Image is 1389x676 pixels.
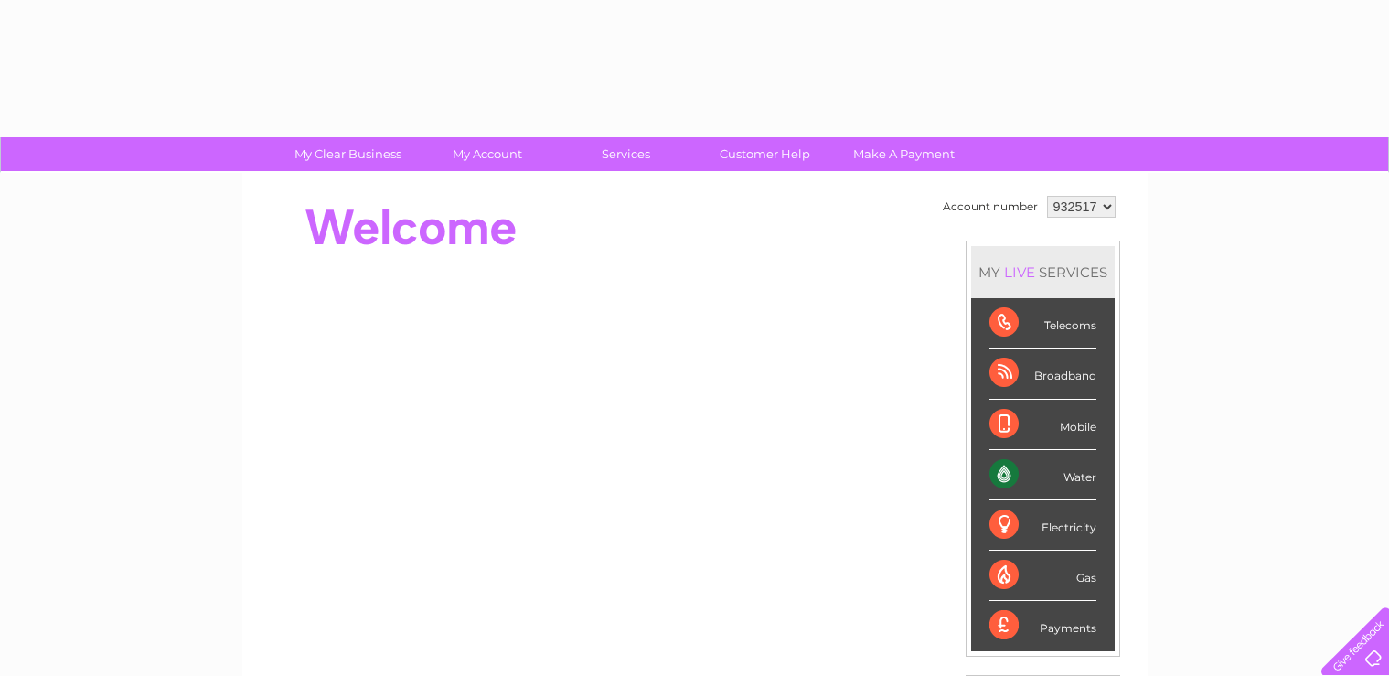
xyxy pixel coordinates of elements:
[828,137,979,171] a: Make A Payment
[411,137,562,171] a: My Account
[272,137,423,171] a: My Clear Business
[989,400,1096,450] div: Mobile
[550,137,701,171] a: Services
[689,137,840,171] a: Customer Help
[989,551,1096,601] div: Gas
[971,246,1115,298] div: MY SERVICES
[989,450,1096,500] div: Water
[938,191,1042,222] td: Account number
[989,298,1096,349] div: Telecoms
[989,601,1096,650] div: Payments
[989,349,1096,399] div: Broadband
[1000,263,1039,281] div: LIVE
[989,500,1096,551] div: Electricity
